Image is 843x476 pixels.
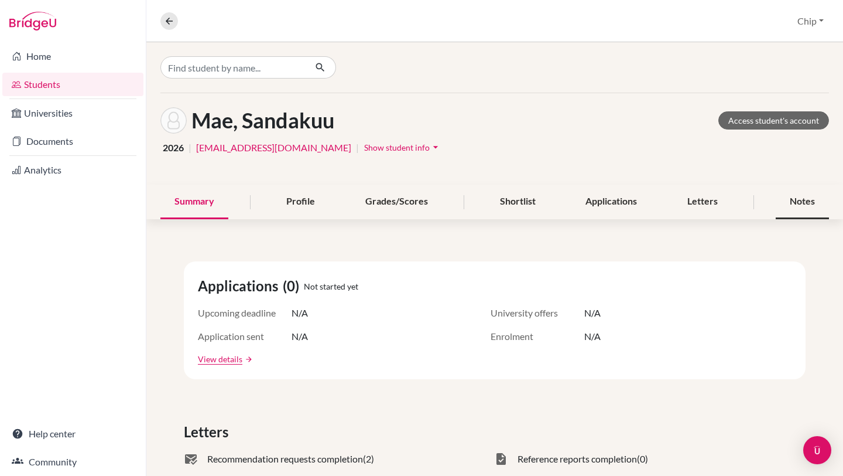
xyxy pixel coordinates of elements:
span: Reference reports completion [518,452,637,466]
a: Community [2,450,143,474]
span: Applications [198,276,283,297]
a: Home [2,45,143,68]
img: Sandakuu Mae's avatar [160,107,187,134]
div: Notes [776,185,829,219]
div: Shortlist [486,185,550,219]
span: N/A [584,306,601,320]
div: Open Intercom Messenger [803,436,831,464]
span: | [189,141,191,155]
span: (0) [637,452,648,466]
a: Universities [2,101,143,125]
span: (0) [283,276,304,297]
span: Recommendation requests completion [207,452,363,466]
span: 2026 [163,141,184,155]
div: Grades/Scores [351,185,442,219]
a: Students [2,73,143,96]
h1: Mae, Sandakuu [191,108,334,133]
a: Analytics [2,158,143,182]
span: mark_email_read [184,452,198,466]
button: Chip [792,10,829,32]
span: Not started yet [304,280,358,293]
input: Find student by name... [160,56,306,79]
span: (2) [363,452,374,466]
span: Upcoming deadline [198,306,292,320]
span: University offers [491,306,584,320]
a: arrow_forward [242,355,253,363]
div: Letters [673,185,732,219]
a: [EMAIL_ADDRESS][DOMAIN_NAME] [196,141,351,155]
a: View details [198,353,242,365]
button: Show student infoarrow_drop_down [364,138,442,157]
span: Letters [184,421,233,443]
span: N/A [584,329,601,344]
span: Show student info [364,142,430,152]
div: Profile [272,185,329,219]
div: Applications [571,185,651,219]
span: Application sent [198,329,292,344]
span: | [356,141,359,155]
div: Summary [160,185,228,219]
img: Bridge-U [9,12,56,30]
span: Enrolment [491,329,584,344]
span: task [494,452,508,466]
a: Documents [2,130,143,153]
span: N/A [292,329,308,344]
span: N/A [292,306,308,320]
a: Help center [2,422,143,446]
i: arrow_drop_down [430,141,441,153]
a: Access student's account [718,111,829,130]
